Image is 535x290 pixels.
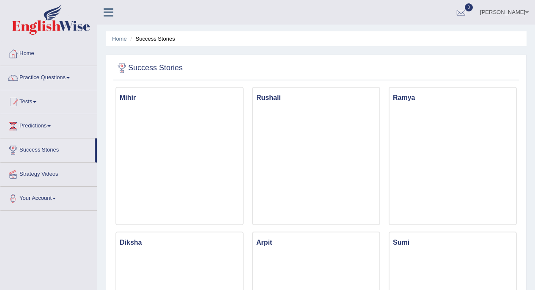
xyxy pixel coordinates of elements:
h3: Rushali [253,92,379,104]
h3: Ramya [390,92,516,104]
span: 0 [465,3,473,11]
h3: Arpit [253,237,379,249]
a: Tests [0,90,97,111]
a: Practice Questions [0,66,97,87]
a: Home [112,36,127,42]
h3: Mihir [116,92,243,104]
a: Strategy Videos [0,163,97,184]
a: Predictions [0,114,97,135]
h2: Success Stories [115,62,183,75]
a: Your Account [0,187,97,208]
h3: Diksha [116,237,243,249]
a: Success Stories [0,138,95,160]
li: Success Stories [128,35,175,43]
a: Home [0,42,97,63]
h3: Sumi [390,237,516,249]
